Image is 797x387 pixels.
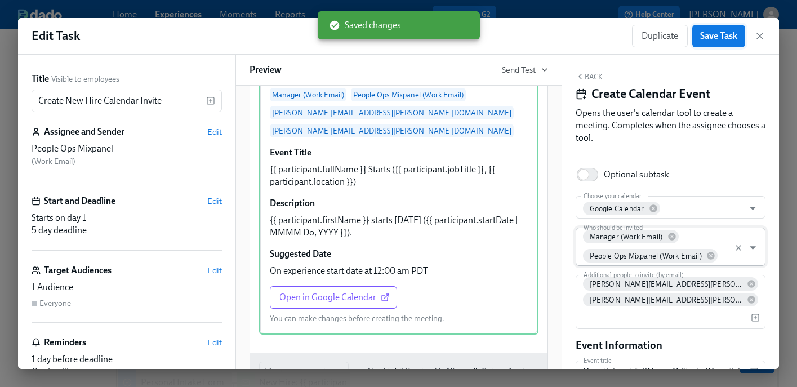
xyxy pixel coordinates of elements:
[39,298,71,309] div: Everyone
[207,126,222,137] button: Edit
[583,249,718,263] div: People Ops Mixpanel (Work Email)
[583,252,709,260] span: People Ops Mixpanel (Work Email)
[32,336,222,378] div: RemindersEdit1 day before deadlineOn deadline
[259,362,349,381] button: View your personal page
[44,195,115,207] h6: Start and Deadline
[259,60,538,335] div: Who should be invitedManager (Work Email)People Ops Mixpanel (Work Email)[PERSON_NAME][EMAIL_ADDR...
[692,25,745,47] button: Save Task
[583,293,759,306] div: [PERSON_NAME][EMAIL_ADDRESS][PERSON_NAME][DOMAIN_NAME]
[32,157,75,166] span: ( Work Email )
[32,264,222,323] div: Target AudiencesEdit1 AudienceEveryone
[732,241,745,255] button: Clear
[44,126,124,138] h6: Assignee and Sender
[32,126,222,181] div: Assignee and SenderEditPeople Ops Mixpanel (Work Email)
[32,366,222,378] div: On deadline
[744,199,762,217] button: Open
[32,28,80,45] h1: Edit Task
[583,204,651,213] span: Google Calendar
[583,296,750,304] span: [PERSON_NAME][EMAIL_ADDRESS][PERSON_NAME][DOMAIN_NAME]
[32,73,49,85] label: Title
[329,19,401,32] span: Saved changes
[32,212,222,224] div: Starts on day 1
[583,277,759,291] div: [PERSON_NAME][EMAIL_ADDRESS][PERSON_NAME][DOMAIN_NAME]
[576,107,766,144] div: Opens the user's calendar tool to create a meeting. Completes when the assignee chooses a tool.
[591,86,710,103] h4: Create Calendar Event
[32,143,222,155] div: People Ops Mixpanel
[206,96,215,105] svg: Insert text variable
[583,233,670,241] span: Manager (Work Email)
[250,64,282,76] h6: Preview
[32,195,222,251] div: Start and DeadlineEditStarts on day 15 day deadline
[32,281,222,293] div: 1 Audience
[265,366,342,377] span: View your personal page
[751,313,760,322] svg: Insert text variable
[51,74,119,84] span: Visible to employees
[44,264,112,277] h6: Target Audiences
[700,30,737,42] span: Save Task
[32,225,87,235] span: 5 day deadline
[583,230,679,243] div: Manager (Work Email)
[642,30,678,42] span: Duplicate
[207,265,222,276] button: Edit
[750,367,759,376] svg: Insert text variable
[604,168,669,181] div: Optional subtask
[576,338,662,353] h5: Event Information
[576,72,603,81] button: Back
[632,25,688,47] button: Duplicate
[207,195,222,207] button: Edit
[583,202,660,215] div: Google Calendar
[583,280,750,288] span: [PERSON_NAME][EMAIL_ADDRESS][PERSON_NAME][DOMAIN_NAME]
[502,64,548,75] button: Send Test
[744,239,762,256] button: Open
[207,337,222,348] button: Edit
[32,353,222,366] div: 1 day before deadline
[44,336,86,349] h6: Reminders
[368,365,538,377] a: Need help? Reach out to Mixpanel's Onboarding Team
